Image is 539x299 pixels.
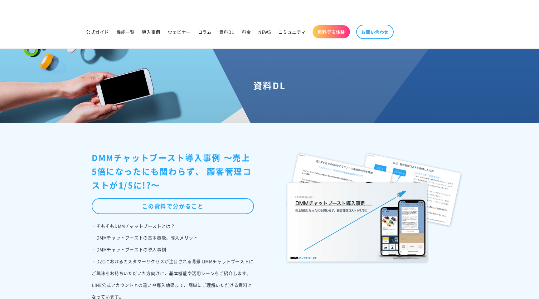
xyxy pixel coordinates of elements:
span: 料金 [242,29,251,35]
a: NEWS [255,25,274,38]
span: NEWS [258,29,271,35]
h1: DMMチャットブースト導入事例 〜売上5倍になったにも関わらず、 顧客管理コストが1/5に!?〜 [92,151,254,192]
a: 資料DL [216,25,238,38]
div: 資料DL [7,80,532,91]
span: 機能一覧 [116,29,134,35]
a: 導入事例 [138,25,164,38]
span: コラム [198,29,212,35]
a: コラム [194,25,216,38]
a: コミュニティ [275,25,310,38]
a: ウェビナー [164,25,194,38]
a: 料金 [238,25,255,38]
a: 公式ガイド [82,25,113,38]
span: 導入事例 [142,29,160,35]
span: コミュニティ [279,29,306,35]
span: 公式ガイド [86,29,109,35]
span: 無料デモ体験 [318,29,345,35]
img: DMMチャットブースト導入事例 〜売上5倍になったにも関わらず、 顧客管理コストが1/5に!?〜 [285,151,463,264]
span: ウェビナー [168,29,191,35]
div: この資料で分かること [92,198,254,214]
span: 資料DL [219,29,234,35]
a: 機能一覧 [113,25,138,38]
a: 無料デモ体験 [313,25,350,38]
a: お問い合わせ [356,25,394,39]
span: お問い合わせ [361,29,389,35]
